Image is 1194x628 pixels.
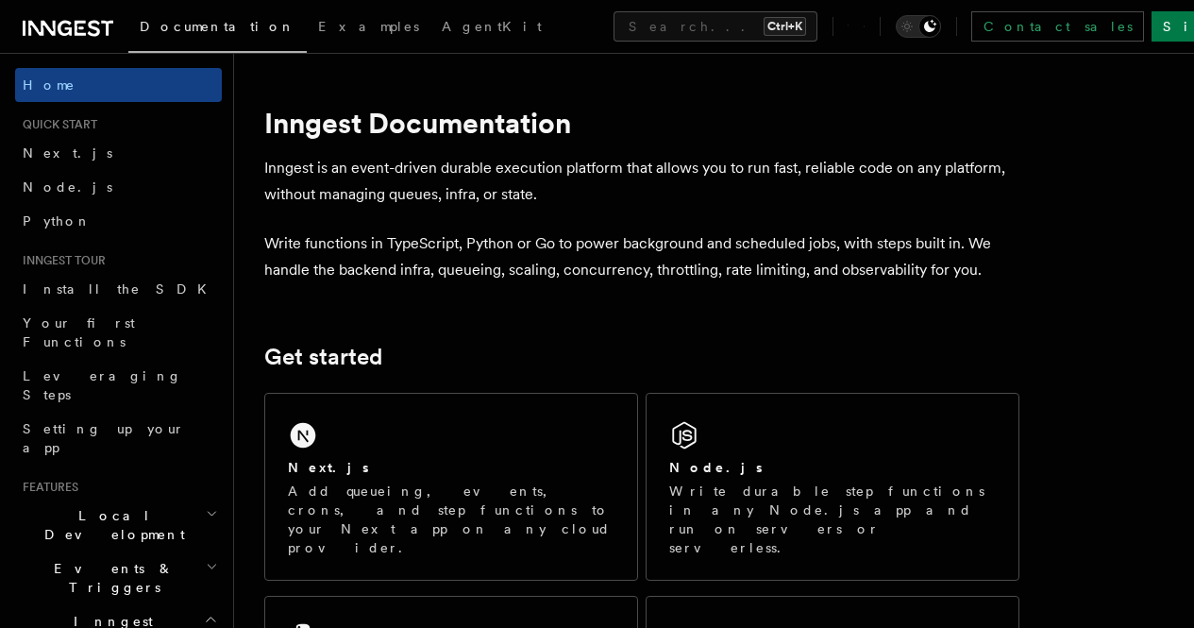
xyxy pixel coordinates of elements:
[646,393,1019,581] a: Node.jsWrite durable step functions in any Node.js app and run on servers or serverless.
[140,19,295,34] span: Documentation
[15,68,222,102] a: Home
[15,359,222,412] a: Leveraging Steps
[264,344,382,370] a: Get started
[318,19,419,34] span: Examples
[23,281,218,297] span: Install the SDK
[264,393,638,581] a: Next.jsAdd queueing, events, crons, and step functions to your Next app on any cloud provider.
[264,230,1019,283] p: Write functions in TypeScript, Python or Go to power background and scheduled jobs, with steps bu...
[264,155,1019,208] p: Inngest is an event-driven durable execution platform that allows you to run fast, reliable code ...
[15,559,206,597] span: Events & Triggers
[23,213,92,229] span: Python
[264,106,1019,140] h1: Inngest Documentation
[15,552,222,604] button: Events & Triggers
[288,482,614,557] p: Add queueing, events, crons, and step functions to your Next app on any cloud provider.
[430,6,553,51] a: AgentKit
[23,368,182,402] span: Leveraging Steps
[307,6,430,51] a: Examples
[23,421,185,455] span: Setting up your app
[15,499,222,552] button: Local Development
[15,480,78,495] span: Features
[23,145,112,161] span: Next.js
[15,306,222,359] a: Your first Functions
[614,11,817,42] button: Search...Ctrl+K
[764,17,806,36] kbd: Ctrl+K
[15,117,97,132] span: Quick start
[288,458,369,477] h2: Next.js
[971,11,1144,42] a: Contact sales
[23,315,135,349] span: Your first Functions
[15,136,222,170] a: Next.js
[23,179,112,195] span: Node.js
[15,272,222,306] a: Install the SDK
[442,19,542,34] span: AgentKit
[15,204,222,238] a: Python
[15,506,206,544] span: Local Development
[669,458,763,477] h2: Node.js
[128,6,307,53] a: Documentation
[23,76,76,94] span: Home
[15,170,222,204] a: Node.js
[896,15,941,38] button: Toggle dark mode
[669,482,996,557] p: Write durable step functions in any Node.js app and run on servers or serverless.
[15,253,106,268] span: Inngest tour
[15,412,222,465] a: Setting up your app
